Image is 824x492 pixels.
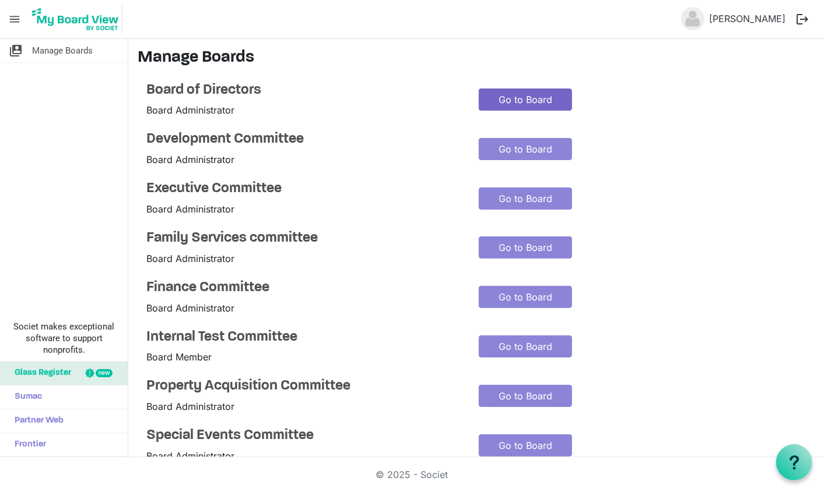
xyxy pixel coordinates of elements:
[96,369,113,377] div: new
[146,351,212,363] span: Board Member
[146,427,461,444] a: Special Events Committee
[146,180,461,197] a: Executive Committee
[138,48,815,68] h3: Manage Boards
[146,104,234,116] span: Board Administrator
[479,187,572,210] a: Go to Board
[479,138,572,160] a: Go to Board
[5,321,122,356] span: Societ makes exceptional software to support nonprofits.
[479,236,572,259] a: Go to Board
[29,5,127,34] a: My Board View Logo
[146,329,461,346] a: Internal Test Committee
[376,469,448,480] a: © 2025 - Societ
[146,154,234,165] span: Board Administrator
[32,39,93,62] span: Manage Boards
[146,253,234,264] span: Board Administrator
[146,279,461,296] a: Finance Committee
[9,409,64,433] span: Partner Web
[479,89,572,111] a: Go to Board
[704,7,790,30] a: [PERSON_NAME]
[9,362,71,385] span: Glass Register
[479,286,572,308] a: Go to Board
[29,5,122,34] img: My Board View Logo
[9,433,46,456] span: Frontier
[146,131,461,148] a: Development Committee
[9,39,23,62] span: switch_account
[479,335,572,358] a: Go to Board
[681,7,704,30] img: no-profile-picture.svg
[146,302,234,314] span: Board Administrator
[9,385,42,409] span: Sumac
[146,401,234,412] span: Board Administrator
[146,450,234,462] span: Board Administrator
[146,230,461,247] a: Family Services committee
[479,434,572,456] a: Go to Board
[3,8,26,30] span: menu
[146,82,461,99] a: Board of Directors
[146,203,234,215] span: Board Administrator
[479,385,572,407] a: Go to Board
[146,378,461,395] a: Property Acquisition Committee
[790,7,815,31] button: logout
